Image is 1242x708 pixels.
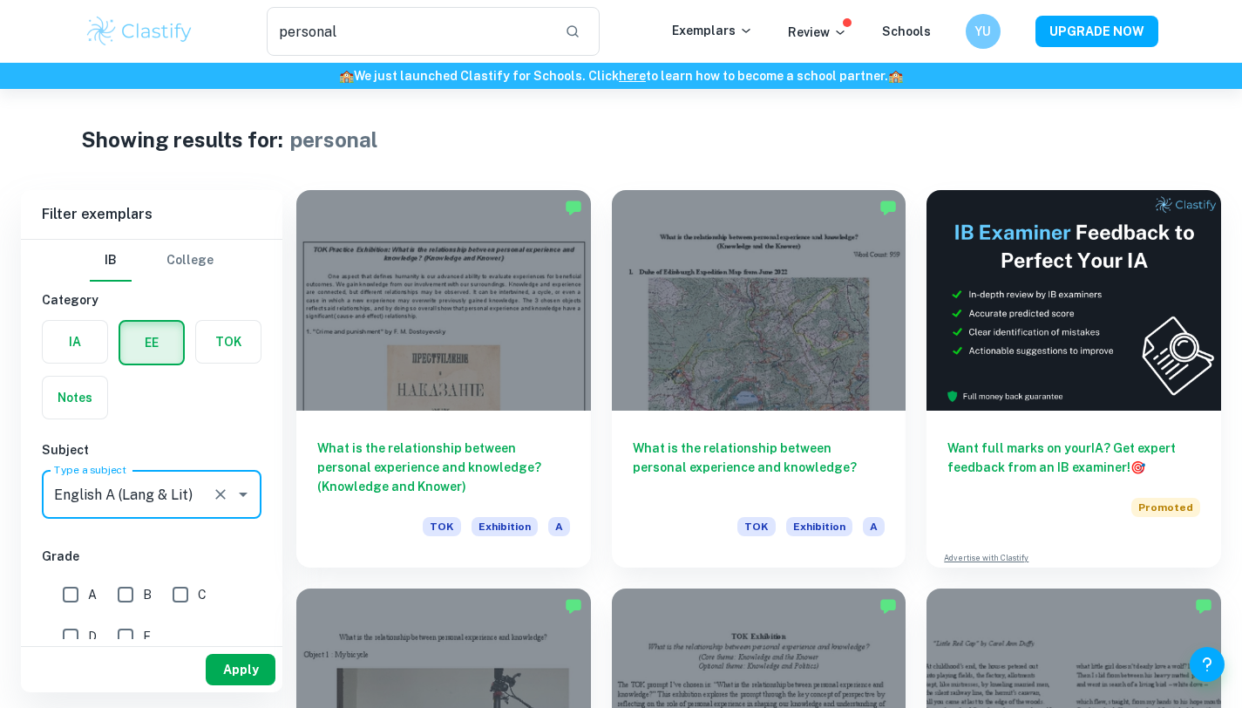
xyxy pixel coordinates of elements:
h6: What is the relationship between personal experience and knowledge? (Knowledge and Knower) [317,439,570,496]
img: Marked [565,597,582,615]
span: Promoted [1131,498,1200,517]
img: Marked [879,199,897,216]
button: YU [966,14,1001,49]
span: C [198,585,207,604]
div: Filter type choice [90,240,214,282]
p: Review [788,23,847,42]
input: Search for any exemplars... [267,7,552,56]
span: 🏫 [339,69,354,83]
p: Exemplars [672,21,753,40]
button: IA [43,321,107,363]
span: D [88,627,97,646]
img: Marked [879,597,897,615]
h6: We just launched Clastify for Schools. Click to learn how to become a school partner. [3,66,1239,85]
button: Apply [206,654,275,685]
h6: Filter exemplars [21,190,282,239]
h6: YU [973,22,993,41]
h6: Subject [42,440,261,460]
img: Marked [1195,597,1212,615]
label: Type a subject [54,462,126,477]
button: College [166,240,214,282]
button: EE [120,322,183,364]
a: here [619,69,646,83]
h6: Want full marks on your IA ? Get expert feedback from an IB examiner! [947,439,1200,477]
span: TOK [737,517,776,536]
span: 🏫 [888,69,903,83]
a: Advertise with Clastify [944,552,1028,564]
img: Marked [565,199,582,216]
button: UPGRADE NOW [1035,16,1158,47]
button: TOK [196,321,261,363]
span: A [863,517,885,536]
h6: Category [42,290,261,310]
h1: Showing results for: [81,124,283,155]
a: Schools [882,24,931,38]
button: Open [231,482,255,507]
span: Exhibition [472,517,538,536]
span: Exhibition [786,517,852,536]
a: What is the relationship between personal experience and knowledge?TOKExhibitionA [612,190,906,568]
img: Clastify logo [85,14,195,49]
button: Notes [43,377,107,419]
button: Clear [208,482,233,507]
span: E [143,627,151,646]
h1: personal [290,124,377,155]
h6: Grade [42,547,261,566]
a: What is the relationship between personal experience and knowledge? (Knowledge and Knower)TOKExhi... [296,190,591,568]
span: 🎯 [1130,460,1145,474]
span: A [88,585,97,604]
span: B [143,585,152,604]
button: IB [90,240,132,282]
span: A [548,517,570,536]
img: Thumbnail [926,190,1221,411]
button: Help and Feedback [1190,647,1225,682]
h6: What is the relationship between personal experience and knowledge? [633,439,886,496]
span: TOK [423,517,461,536]
a: Want full marks on yourIA? Get expert feedback from an IB examiner!PromotedAdvertise with Clastify [926,190,1221,568]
